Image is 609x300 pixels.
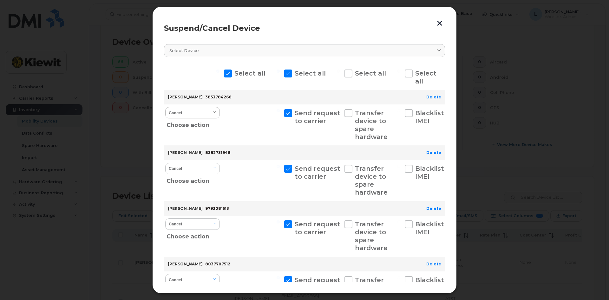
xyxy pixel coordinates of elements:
[337,70,340,73] input: Select all
[397,109,400,112] input: Blacklist IMEI
[205,262,230,266] span: 8037707512
[426,206,441,211] a: Delete
[168,95,203,99] strong: [PERSON_NAME]
[337,220,340,223] input: Transfer device to spare hardware
[164,44,445,57] a: Select device
[167,118,220,130] div: Choose action
[164,24,445,32] div: Suspend/Cancel Device
[205,150,231,155] span: 8392731948
[415,220,444,236] span: Blacklist IMEI
[277,70,280,73] input: Select all
[397,276,400,279] input: Blacklist IMEI
[426,150,441,155] a: Delete
[355,220,388,252] span: Transfer device to spare hardware
[397,220,400,223] input: Blacklist IMEI
[216,70,219,73] input: Select all
[415,276,444,292] span: Blacklist IMEI
[415,165,444,180] span: Blacklist IMEI
[415,109,444,125] span: Blacklist IMEI
[168,150,203,155] strong: [PERSON_NAME]
[295,165,340,180] span: Send request to carrier
[295,109,340,125] span: Send request to carrier
[167,229,220,241] div: Choose action
[168,262,203,266] strong: [PERSON_NAME]
[277,276,280,279] input: Send request to carrier
[168,206,203,211] strong: [PERSON_NAME]
[337,165,340,168] input: Transfer device to spare hardware
[337,109,340,112] input: Transfer device to spare hardware
[277,165,280,168] input: Send request to carrier
[355,70,386,77] span: Select all
[167,174,220,186] div: Choose action
[397,70,400,73] input: Select all
[426,262,441,266] a: Delete
[415,70,436,85] span: Select all
[397,165,400,168] input: Blacklist IMEI
[295,276,340,292] span: Send request to carrier
[169,48,199,54] span: Select device
[581,272,604,295] iframe: Messenger Launcher
[426,95,441,99] a: Delete
[355,109,388,141] span: Transfer device to spare hardware
[277,220,280,223] input: Send request to carrier
[205,95,231,99] span: 3853784266
[295,220,340,236] span: Send request to carrier
[205,206,229,211] span: 9793081513
[234,70,265,77] span: Select all
[355,165,388,196] span: Transfer device to spare hardware
[337,276,340,279] input: Transfer device to spare hardware
[295,70,326,77] span: Select all
[277,109,280,112] input: Send request to carrier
